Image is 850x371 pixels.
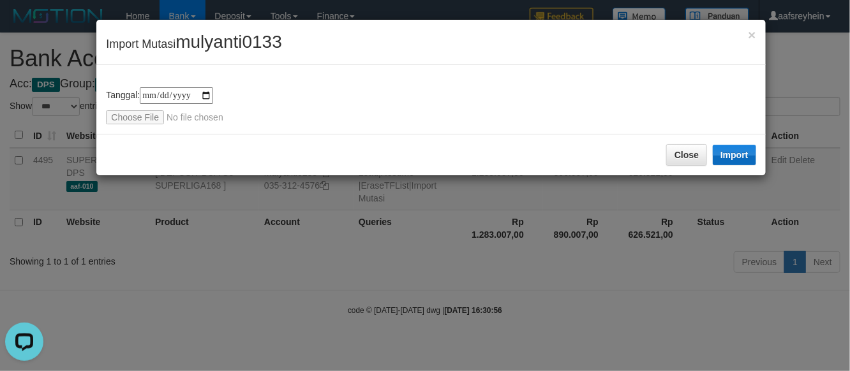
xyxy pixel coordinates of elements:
[666,144,707,166] button: Close
[748,28,756,41] button: Close
[5,5,43,43] button: Open LiveChat chat widget
[106,87,756,124] div: Tanggal:
[175,32,282,52] span: mulyanti0133
[106,38,282,50] span: Import Mutasi
[713,145,756,165] button: Import
[748,27,756,42] span: ×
